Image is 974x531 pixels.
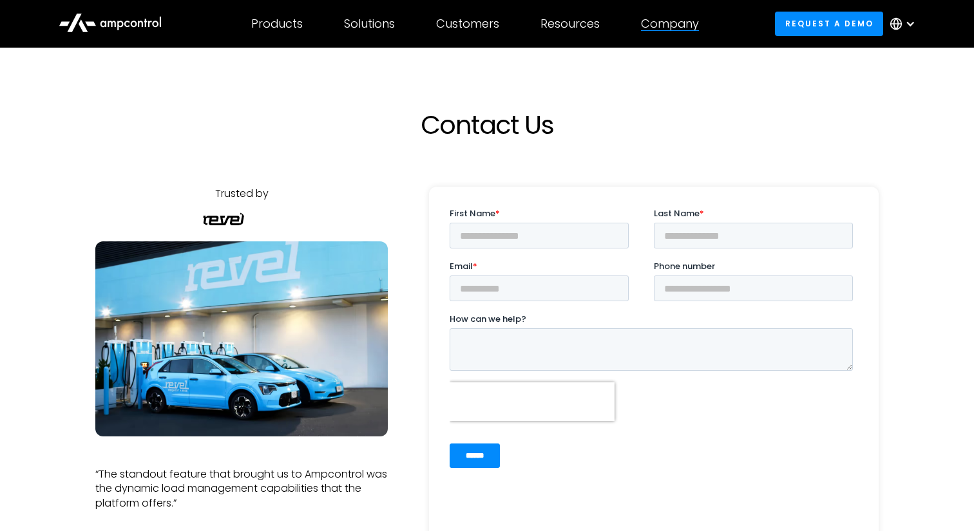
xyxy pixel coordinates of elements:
div: Company [641,17,699,31]
div: Customers [436,17,499,31]
div: Resources [540,17,600,31]
div: Products [251,17,303,31]
iframe: Form 0 [450,207,858,479]
a: Request a demo [775,12,883,35]
div: Solutions [344,17,395,31]
h1: Contact Us [204,109,770,140]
